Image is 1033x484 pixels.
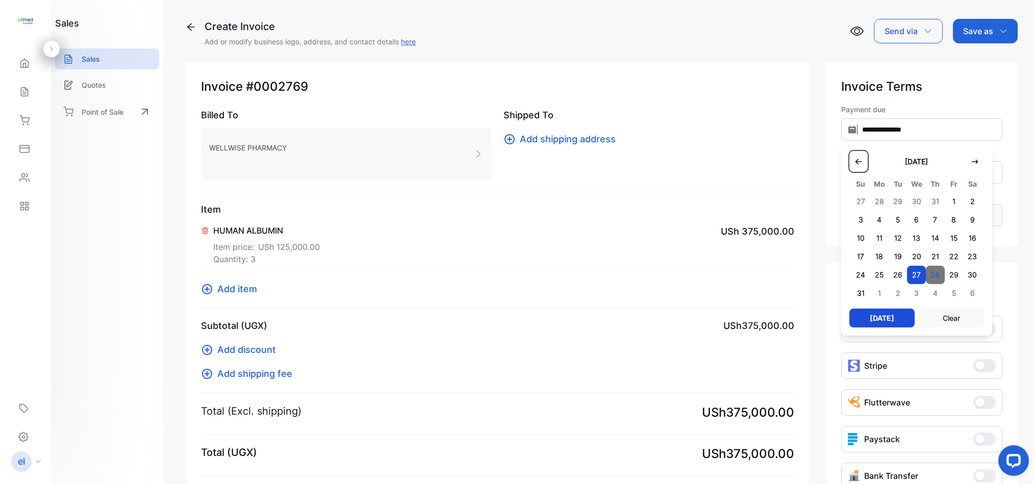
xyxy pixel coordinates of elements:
p: Send via [885,25,918,37]
span: 28 [870,192,889,211]
p: WELLWISE PHARMACY [209,140,287,155]
span: 2 [889,284,908,302]
h1: sales [55,16,79,30]
span: 31 [926,192,945,211]
a: Point of Sale [55,100,159,123]
p: Sales [82,54,100,64]
span: 23 [963,247,982,266]
p: Flutterwave [864,396,910,409]
span: 2 [963,192,982,211]
button: Save as [953,19,1018,43]
button: Send via [874,19,943,43]
span: Add shipping fee [217,367,292,380]
iframe: LiveChat chat widget [990,441,1033,484]
span: 8 [945,211,964,229]
p: el [18,455,25,468]
span: USh375,000.00 [702,445,794,463]
p: Total (Excl. shipping) [201,403,301,419]
a: Quotes [55,74,159,95]
span: Tu [889,178,908,190]
span: 1 [945,192,964,211]
p: Quotes [82,80,106,90]
span: 10 [851,229,870,247]
span: 22 [945,247,964,266]
p: HUMAN ALBUMIN [213,224,320,237]
span: 26 [889,266,908,284]
button: Add discount [201,343,282,356]
span: Add item [217,282,257,296]
span: 6 [963,284,982,302]
span: 31 [851,284,870,302]
img: icon [848,360,860,372]
a: Sales [55,48,159,69]
img: Icon [848,470,860,482]
span: We [907,178,926,190]
span: Fr [945,178,964,190]
p: Bank Transfer [864,470,918,482]
div: Create Invoice [205,19,416,34]
span: USh 125,000.00 [258,241,320,253]
span: 20 [907,247,926,266]
span: Th [926,178,945,190]
span: 6 [907,211,926,229]
span: 19 [889,247,908,266]
button: Add item [201,282,263,296]
span: Add discount [217,343,276,356]
p: Shipped To [503,108,794,122]
span: 3 [851,211,870,229]
span: 21 [926,247,945,266]
span: 5 [889,211,908,229]
p: Point of Sale [82,107,123,117]
span: Mo [870,178,889,190]
span: 16 [963,229,982,247]
span: 7 [926,211,945,229]
a: here [401,37,416,46]
span: 27 [851,192,870,211]
p: Paystack [864,433,900,445]
span: 29 [889,192,908,211]
span: Add shipping address [520,132,616,146]
button: Add shipping fee [201,367,298,380]
button: [DATE] [849,309,915,327]
span: 30 [963,266,982,284]
p: Invoice [201,78,794,96]
p: Save as [963,25,993,37]
p: Add or modify business logo, address, and contact details [205,36,416,47]
span: 1 [870,284,889,302]
span: USh375,000.00 [723,319,794,333]
p: Billed To [201,108,491,122]
span: 25 [870,266,889,284]
span: 17 [851,247,870,266]
span: 13 [907,229,926,247]
span: 12 [889,229,908,247]
button: Clear [919,309,984,327]
p: Invoice Terms [841,78,1002,96]
span: 11 [870,229,889,247]
p: Subtotal (UGX) [201,319,267,333]
p: Total (UGX) [201,445,257,460]
span: 3 [907,284,926,302]
img: icon [848,433,860,445]
button: [DATE] [895,151,938,172]
span: 9 [963,211,982,229]
button: Add shipping address [503,132,622,146]
span: Sa [963,178,982,190]
span: 28 [926,266,945,284]
span: USh375,000.00 [702,403,794,422]
span: 4 [926,284,945,302]
p: Stripe [864,360,887,372]
img: Icon [848,396,860,409]
img: logo [18,13,33,29]
span: 14 [926,229,945,247]
span: 18 [870,247,889,266]
span: 15 [945,229,964,247]
label: Payment due [841,104,1002,115]
p: Item price: [213,237,320,253]
span: 30 [907,192,926,211]
span: 27 [907,266,926,284]
span: 24 [851,266,870,284]
span: 4 [870,211,889,229]
span: #0002769 [246,78,308,96]
span: Su [851,178,870,190]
